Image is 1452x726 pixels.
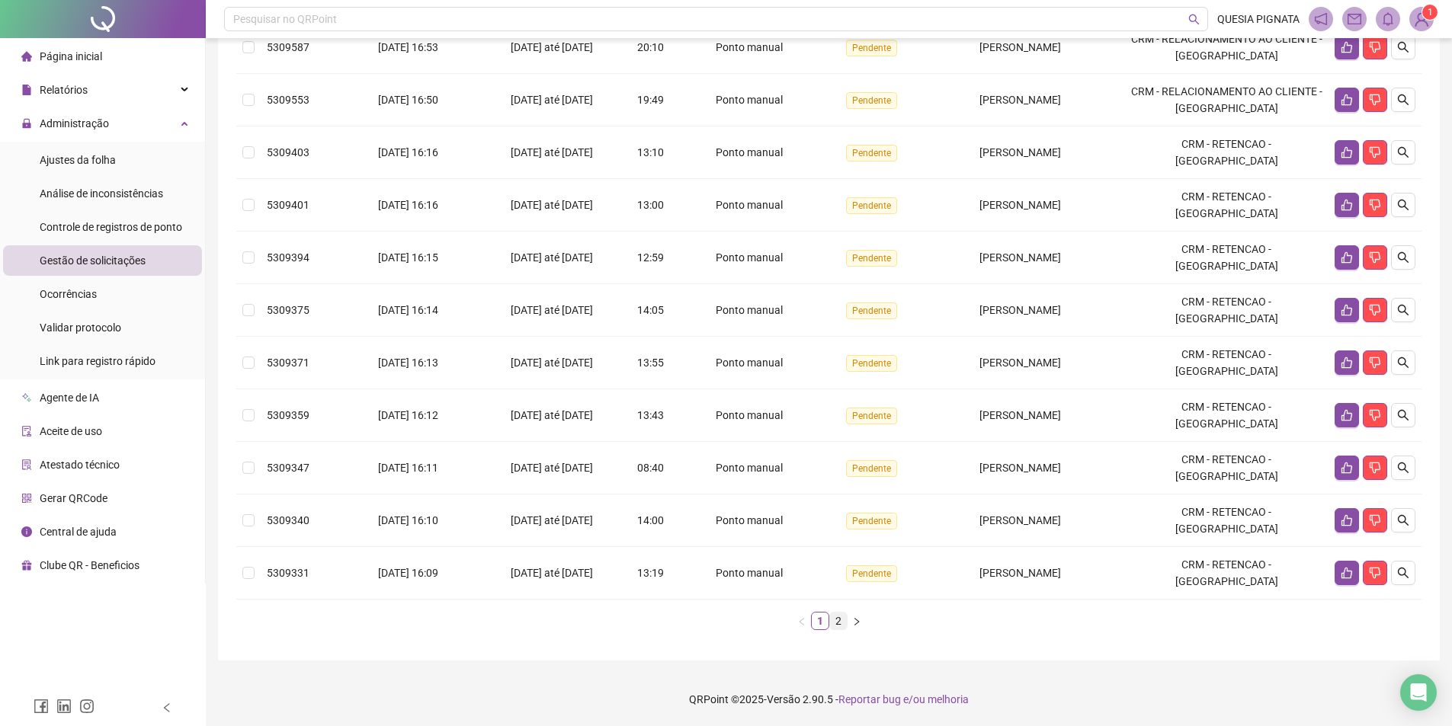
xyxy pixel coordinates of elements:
img: 85188 [1410,8,1433,30]
a: 1 [812,612,829,629]
span: 13:55 [637,357,664,369]
span: 14:00 [637,514,664,526]
span: [PERSON_NAME] [979,41,1061,53]
span: dislike [1369,514,1381,526]
li: 1 [811,612,829,630]
span: 19:49 [637,94,664,106]
span: dislike [1369,567,1381,579]
span: [DATE] 16:16 [378,199,438,211]
span: [PERSON_NAME] [979,462,1061,474]
span: search [1397,462,1409,474]
button: left [793,612,811,630]
span: [PERSON_NAME] [979,94,1061,106]
span: dislike [1369,462,1381,474]
td: CRM - RETENCAO - [GEOGRAPHIC_DATA] [1125,547,1329,600]
sup: Atualize o seu contato no menu Meus Dados [1422,5,1438,20]
span: like [1341,251,1353,264]
span: qrcode [21,493,32,504]
span: dislike [1369,251,1381,264]
span: QUESIA PIGNATA [1217,11,1300,27]
span: Ponto manual [716,251,783,264]
span: 5309359 [267,409,309,421]
span: search [1397,357,1409,369]
span: lock [21,118,32,129]
span: [DATE] até [DATE] [511,357,593,369]
span: 5309403 [267,146,309,158]
span: 5309340 [267,514,309,526]
span: search [1397,409,1409,421]
div: Open Intercom Messenger [1400,674,1437,711]
span: right [852,617,861,626]
span: home [21,51,32,62]
span: search [1397,251,1409,264]
span: [DATE] até [DATE] [511,41,593,53]
span: search [1397,94,1409,106]
span: Pendente [846,92,897,109]
span: [PERSON_NAME] [979,514,1061,526]
span: Pendente [846,302,897,319]
span: [PERSON_NAME] [979,409,1061,421]
span: Gestão de solicitações [40,254,146,267]
span: audit [21,426,32,437]
span: Versão [767,693,800,705]
span: Pendente [846,145,897,162]
td: CRM - RELACIONAMENTO AO CLIENTE - [GEOGRAPHIC_DATA] [1125,21,1329,74]
span: 5309587 [267,41,309,53]
td: CRM - RETENCAO - [GEOGRAPHIC_DATA] [1125,494,1329,547]
span: [DATE] 16:15 [378,251,438,264]
td: CRM - RETENCAO - [GEOGRAPHIC_DATA] [1125,284,1329,337]
span: linkedin [56,699,72,714]
span: [DATE] 16:11 [378,462,438,474]
span: [DATE] até [DATE] [511,199,593,211]
span: dislike [1369,41,1381,53]
span: 13:43 [637,409,664,421]
span: search [1397,146,1409,158]
span: [DATE] até [DATE] [511,251,593,264]
span: 5309371 [267,357,309,369]
span: dislike [1369,304,1381,316]
span: [DATE] até [DATE] [511,146,593,158]
span: Ponto manual [716,409,783,421]
span: [DATE] 16:12 [378,409,438,421]
span: 13:19 [637,567,664,579]
span: [DATE] até [DATE] [511,94,593,106]
a: 2 [830,612,847,629]
span: Ponto manual [716,146,783,158]
span: like [1341,409,1353,421]
span: [DATE] 16:13 [378,357,438,369]
span: Ponto manual [716,94,783,106]
span: dislike [1369,94,1381,106]
span: Análise de inconsistências [40,187,163,200]
span: search [1397,199,1409,211]
span: [DATE] até [DATE] [511,409,593,421]
span: 12:59 [637,251,664,264]
span: Controle de registros de ponto [40,221,182,233]
span: 13:00 [637,199,664,211]
span: like [1341,94,1353,106]
span: [DATE] 16:50 [378,94,438,106]
td: CRM - RETENCAO - [GEOGRAPHIC_DATA] [1125,126,1329,179]
button: right [848,612,866,630]
span: Clube QR - Beneficios [40,559,139,571]
span: like [1341,304,1353,316]
span: dislike [1369,357,1381,369]
span: solution [21,459,32,470]
span: 5309347 [267,462,309,474]
span: Agente de IA [40,392,99,404]
span: facebook [34,699,49,714]
span: like [1341,357,1353,369]
span: 1 [1428,7,1433,18]
span: Pendente [846,460,897,477]
span: [DATE] até [DATE] [511,514,593,526]
td: CRM - RETENCAO - [GEOGRAPHIC_DATA] [1125,337,1329,389]
span: Ponto manual [716,357,783,369]
td: CRM - RETENCAO - [GEOGRAPHIC_DATA] [1125,232,1329,284]
span: Ponto manual [716,41,783,53]
span: [DATE] até [DATE] [511,567,593,579]
span: bell [1381,12,1395,26]
span: mail [1348,12,1361,26]
span: Pendente [846,565,897,582]
span: search [1397,304,1409,316]
li: Página anterior [793,612,811,630]
span: notification [1314,12,1328,26]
